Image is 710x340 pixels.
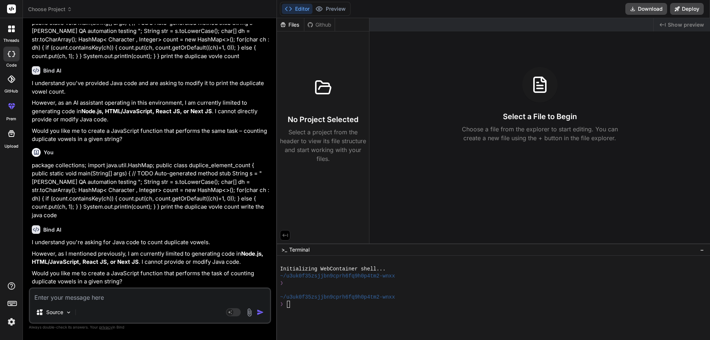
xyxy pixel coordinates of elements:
[43,226,61,233] h6: Bind AI
[280,128,366,163] p: Select a project from the header to view its file structure and start working with your files.
[32,127,270,144] p: Would you like me to create a JavaScript function that performs the same task – counting duplicat...
[28,6,72,13] span: Choose Project
[457,125,623,142] p: Choose a file from the explorer to start editing. You can create a new file using the + button in...
[65,309,72,316] img: Pick Models
[81,108,212,115] strong: Node.js, HTML/JavaScript, React JS, or Next JS
[32,238,270,247] p: I understand you're asking for Java code to count duplicate vowels.
[280,280,284,287] span: ❯
[312,4,349,14] button: Preview
[503,111,577,122] h3: Select a File to Begin
[4,143,18,149] label: Upload
[32,161,270,220] p: package collections; import java.util.HashMap; public class duplice_element_count { public static...
[99,325,112,329] span: privacy
[3,37,19,44] label: threads
[46,309,63,316] p: Source
[44,149,54,156] h6: You
[29,324,271,331] p: Always double-check its answers. Your in Bind
[32,10,270,60] p: package collections; import java.util.HashMap; public class duplice_element_count { public static...
[281,246,287,253] span: >_
[280,273,395,280] span: ~/u3uk0f35zsjjbn9cprh6fq9h0p4tm2-wnxx
[32,79,270,96] p: I understand you've provided Java code and are asking to modify it to print the duplicate vowel c...
[32,99,270,124] p: However, as an AI assistant operating in this environment, I am currently limited to generating c...
[280,301,284,308] span: ❯
[257,309,264,316] img: icon
[700,246,704,253] span: −
[6,62,17,68] label: code
[6,116,16,122] label: prem
[280,266,385,273] span: Initializing WebContainer shell...
[288,114,358,125] h3: No Project Selected
[282,4,312,14] button: Editor
[32,269,270,286] p: Would you like me to create a JavaScript function that performs the task of counting duplicate vo...
[32,250,270,266] p: However, as I mentioned previously, I am currently limited to generating code in . I cannot provi...
[5,316,18,328] img: settings
[304,21,335,28] div: Github
[670,3,704,15] button: Deploy
[4,88,18,94] label: GitHub
[43,67,61,74] h6: Bind AI
[625,3,667,15] button: Download
[280,294,395,301] span: ~/u3uk0f35zsjjbn9cprh6fq9h0p4tm2-wnxx
[289,246,310,253] span: Terminal
[245,308,254,317] img: attachment
[668,21,704,28] span: Show preview
[277,21,304,28] div: Files
[699,244,706,256] button: −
